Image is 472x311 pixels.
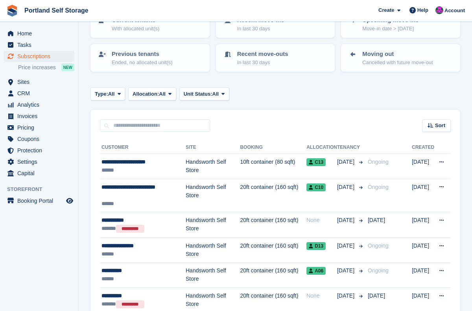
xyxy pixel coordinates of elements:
span: C13 [306,158,326,166]
span: [DATE] [337,183,356,191]
div: None [306,216,337,224]
span: [DATE] [337,292,356,300]
a: menu [4,39,74,50]
th: Created [412,141,434,154]
span: Ongoing [368,159,389,165]
p: Moving out [362,50,433,59]
span: Subscriptions [17,51,65,62]
span: Create [378,6,394,14]
p: With allocated unit(s) [112,25,159,33]
a: menu [4,122,74,133]
td: [DATE] [412,263,434,288]
td: 20ft container (160 sqft) [240,212,306,238]
img: stora-icon-8386f47178a22dfd0bd8f6a31ec36ba5ce8667c1dd55bd0f319d3a0aa187defe.svg [6,5,18,17]
th: Allocation [306,141,337,154]
span: Capital [17,168,65,179]
span: Account [444,7,465,15]
a: Previous tenants Ended, no allocated unit(s) [91,45,209,71]
a: Recent move-ins In last 30 days [217,11,334,37]
p: Ended, no allocated unit(s) [112,59,173,67]
span: A06 [306,267,326,275]
p: In last 30 days [237,59,288,67]
td: Handsworth Self Store [186,179,240,212]
td: Handsworth Self Store [186,237,240,263]
a: Portland Self Storage [21,4,92,17]
p: Move-in date > [DATE] [362,25,419,33]
td: 20ft container (160 sqft) [240,263,306,288]
a: menu [4,168,74,179]
th: Customer [100,141,186,154]
td: [DATE] [412,179,434,212]
td: Handsworth Self Store [186,154,240,179]
span: Tasks [17,39,65,50]
div: NEW [61,63,74,71]
a: Recent move-outs In last 30 days [217,45,334,71]
span: Home [17,28,65,39]
a: menu [4,28,74,39]
span: Price increases [18,64,56,71]
p: In last 30 days [237,25,284,33]
span: Settings [17,156,65,167]
span: C10 [306,183,326,191]
span: [DATE] [337,242,356,250]
td: Handsworth Self Store [186,263,240,288]
p: Recent move-outs [237,50,288,59]
th: Booking [240,141,306,154]
span: [DATE] [337,158,356,166]
span: Allocation: [133,90,159,98]
p: Previous tenants [112,50,173,59]
a: menu [4,99,74,110]
span: Type: [95,90,108,98]
td: [DATE] [412,212,434,238]
span: Ongoing [368,267,389,274]
span: CRM [17,88,65,99]
td: 20ft container (160 sqft) [240,237,306,263]
a: Current tenants With allocated unit(s) [91,11,209,37]
span: D13 [306,242,326,250]
span: Sort [435,122,445,130]
span: Help [417,6,428,14]
button: Unit Status: All [179,87,229,100]
div: None [306,292,337,300]
span: Ongoing [368,184,389,190]
span: All [108,90,115,98]
a: Moving out Cancelled with future move-out [342,45,459,71]
span: All [159,90,166,98]
span: Coupons [17,133,65,144]
span: [DATE] [337,216,356,224]
span: [DATE] [368,292,385,299]
span: Analytics [17,99,65,110]
th: Site [186,141,240,154]
span: Pricing [17,122,65,133]
p: Cancelled with future move-out [362,59,433,67]
a: menu [4,88,74,99]
a: Upcoming move-ins Move-in date > [DATE] [342,11,459,37]
a: Preview store [65,196,74,205]
td: 10ft container (80 sqft) [240,154,306,179]
td: [DATE] [412,154,434,179]
a: menu [4,133,74,144]
span: Ongoing [368,243,389,249]
span: Sites [17,76,65,87]
button: Allocation: All [128,87,176,100]
button: Type: All [90,87,125,100]
td: [DATE] [412,237,434,263]
a: Price increases NEW [18,63,74,72]
a: menu [4,51,74,62]
a: menu [4,156,74,167]
span: [DATE] [368,217,385,223]
td: Handsworth Self Store [186,212,240,238]
th: Tenancy [337,141,365,154]
a: menu [4,195,74,206]
span: All [212,90,219,98]
span: Storefront [7,185,78,193]
a: menu [4,111,74,122]
span: Booking Portal [17,195,65,206]
span: Protection [17,145,65,156]
span: Unit Status: [184,90,212,98]
td: 20ft container (160 sqft) [240,179,306,212]
img: David Baker [435,6,443,14]
a: menu [4,145,74,156]
span: [DATE] [337,267,356,275]
a: menu [4,76,74,87]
